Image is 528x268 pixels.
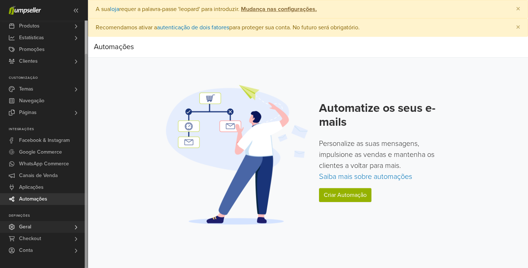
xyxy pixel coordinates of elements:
[516,22,520,33] span: ×
[9,127,88,132] p: Integrações
[19,107,37,118] span: Páginas
[509,0,528,18] button: Close
[88,18,528,37] div: Recomendamos ativar a para proteger sua conta. No futuro será obrigatório.
[19,158,69,170] span: WhatsApp Commerce
[19,245,33,256] span: Conta
[19,20,40,32] span: Produtos
[241,5,317,13] strong: Mudança nas configurações.
[19,170,58,181] span: Canais de Venda
[19,181,44,193] span: Aplicações
[9,214,88,218] p: Definições
[157,24,229,31] a: autenticação de dois fatores
[19,233,41,245] span: Checkout
[319,188,371,202] a: Criar Automação
[164,84,310,225] img: Automation
[19,95,44,107] span: Navegação
[319,172,412,181] a: Saiba mais sobre automações
[19,83,33,95] span: Temas
[19,221,31,233] span: Geral
[9,76,88,80] p: Customização
[19,32,44,44] span: Estatísticas
[319,101,453,129] h2: Automatize os seus e-mails
[239,5,317,13] a: Mudança nas configurações.
[19,55,38,67] span: Clientes
[19,193,47,205] span: Automações
[509,19,528,36] button: Close
[516,4,520,14] span: ×
[110,5,119,13] a: loja
[19,135,70,146] span: Facebook & Instagram
[19,44,45,55] span: Promoções
[319,138,453,182] p: Personalize as suas mensagens, impulsione as vendas e mantenha os clientes a voltar para mais.
[19,146,62,158] span: Google Commerce
[94,40,134,54] div: Automações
